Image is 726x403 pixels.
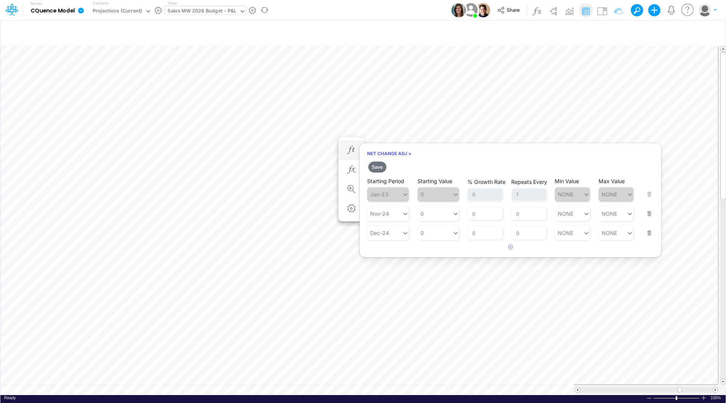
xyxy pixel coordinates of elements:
[602,230,617,236] div: NONE
[710,395,722,401] div: Zoom level
[642,218,652,238] button: Remove row
[602,210,617,217] div: NONE
[646,395,652,401] div: Zoom Out
[653,395,701,401] div: Zoom
[168,0,177,6] label: View
[467,179,506,185] label: % Growth Rate
[701,395,707,401] div: Zoom In
[558,230,573,236] div: NONE
[558,210,573,217] div: NONE
[168,7,236,16] div: Sales MW 2026 Budget - P&L
[4,395,16,401] div: In Ready mode
[667,6,676,14] a: Notifications
[370,230,389,236] div: Dec-24
[451,3,466,17] img: User Image Icon
[676,396,677,400] div: Zoom
[476,3,490,17] img: User Image Icon
[417,178,452,184] label: Starting Value
[93,0,108,6] label: Scenario
[599,178,625,184] label: Max Value
[368,162,386,173] button: Save
[31,2,42,6] label: Model
[420,230,424,236] div: 0
[511,179,547,185] label: Repeats Every
[4,395,16,400] span: Ready
[555,178,579,184] label: Min Value
[93,7,142,16] div: Projections (Current)
[642,199,652,219] button: Remove row
[367,178,404,184] label: Starting Period
[493,5,525,16] button: Share
[420,210,424,217] div: 0
[7,24,561,39] input: Type a title here
[462,2,479,19] img: User Image Icon
[507,7,520,12] span: Share
[370,210,389,217] div: Nov-24
[31,8,75,14] b: CQuence Model
[360,147,661,160] h6: Net Change Adj =
[710,395,722,401] span: 100%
